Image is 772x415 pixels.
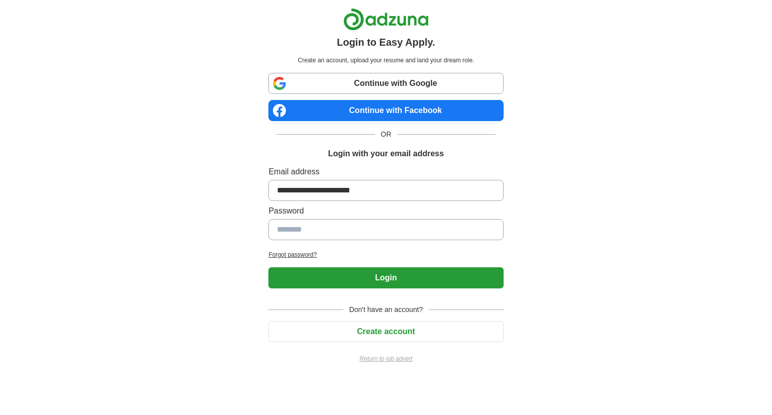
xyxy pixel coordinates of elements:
[268,250,503,259] a: Forgot password?
[328,148,444,160] h1: Login with your email address
[268,100,503,121] a: Continue with Facebook
[268,73,503,94] a: Continue with Google
[268,267,503,288] button: Login
[268,166,503,178] label: Email address
[268,321,503,342] button: Create account
[343,8,429,31] img: Adzuna logo
[268,205,503,217] label: Password
[375,129,398,140] span: OR
[268,327,503,336] a: Create account
[270,56,501,65] p: Create an account, upload your resume and land your dream role.
[268,354,503,363] a: Return to job advert
[343,304,429,315] span: Don't have an account?
[337,35,435,50] h1: Login to Easy Apply.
